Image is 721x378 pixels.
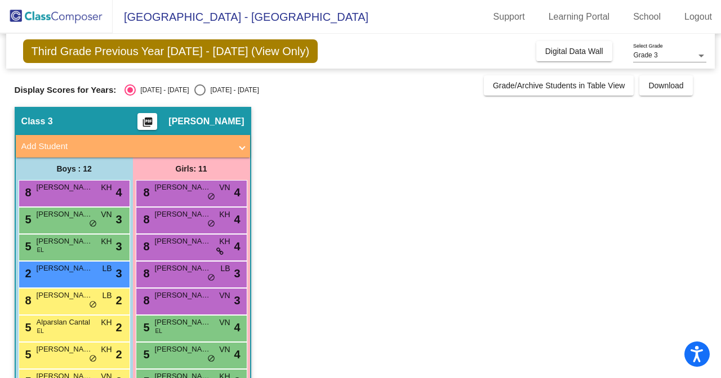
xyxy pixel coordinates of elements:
a: Learning Portal [540,8,619,26]
span: Third Grade Previous Year [DATE] - [DATE] (View Only) [23,39,318,63]
span: VN [101,209,112,220]
span: Class 3 [21,116,53,127]
a: School [624,8,670,26]
span: VN [219,182,230,193]
span: [PERSON_NAME] [37,290,93,301]
span: EL [155,327,162,335]
span: do_not_disturb_alt [89,354,97,363]
span: [PERSON_NAME] [37,209,93,220]
span: Digital Data Wall [545,47,603,56]
span: 5 [23,240,32,253]
span: LB [102,290,112,301]
span: 3 [234,292,240,309]
span: Display Scores for Years: [15,85,117,95]
div: [DATE] - [DATE] [136,85,189,95]
div: Girls: 11 [133,157,250,180]
button: Grade/Archive Students in Table View [484,75,634,96]
span: KH [101,317,112,328]
span: EL [37,327,44,335]
span: [PERSON_NAME] [155,236,211,247]
span: 8 [141,294,150,307]
div: Boys : 12 [16,157,133,180]
a: Support [484,8,534,26]
span: 5 [141,321,150,334]
span: [PERSON_NAME] [168,116,244,127]
span: VN [219,317,230,328]
span: 5 [23,321,32,334]
span: 3 [115,265,122,282]
span: [PERSON_NAME] [155,317,211,328]
mat-expansion-panel-header: Add Student [16,135,250,157]
span: 8 [141,240,150,253]
span: KH [101,236,112,247]
mat-radio-group: Select an option [124,84,259,96]
span: 8 [141,213,150,226]
span: do_not_disturb_alt [89,219,97,228]
button: Print Students Details [137,113,157,130]
span: [GEOGRAPHIC_DATA] - [GEOGRAPHIC_DATA] [113,8,368,26]
span: [PERSON_NAME] [155,344,211,355]
span: KH [101,182,112,193]
span: do_not_disturb_alt [207,192,215,201]
span: [PERSON_NAME] [37,236,93,247]
mat-panel-title: Add Student [21,140,231,153]
span: [PERSON_NAME] [155,263,211,274]
span: do_not_disturb_alt [207,219,215,228]
span: KH [101,344,112,355]
span: 2 [115,346,122,363]
span: KH [219,209,230,220]
span: LB [220,263,230,274]
span: [PERSON_NAME] [155,182,211,193]
span: 8 [141,267,150,280]
span: 4 [234,238,240,255]
span: Alparslan Cantal [37,317,93,328]
span: 4 [115,184,122,201]
span: 5 [23,213,32,226]
span: 8 [23,294,32,307]
span: do_not_disturb_alt [207,354,215,363]
span: 3 [115,238,122,255]
span: [PERSON_NAME] [37,263,93,274]
span: [PERSON_NAME] [37,344,93,355]
span: [PERSON_NAME] [155,209,211,220]
span: EL [37,246,44,254]
span: 2 [115,319,122,336]
span: 4 [234,184,240,201]
button: Download [639,75,692,96]
span: [PERSON_NAME] [155,290,211,301]
span: VN [219,290,230,301]
span: 3 [234,265,240,282]
span: Grade/Archive Students in Table View [493,81,625,90]
span: KH [219,236,230,247]
span: [PERSON_NAME] [37,182,93,193]
span: 3 [115,211,122,228]
span: 8 [23,186,32,199]
span: 4 [234,319,240,336]
mat-icon: picture_as_pdf [141,116,154,132]
span: 2 [23,267,32,280]
span: do_not_disturb_alt [89,300,97,309]
span: LB [102,263,112,274]
span: 5 [23,348,32,361]
div: [DATE] - [DATE] [206,85,259,95]
span: do_not_disturb_alt [207,273,215,282]
span: 5 [141,348,150,361]
span: Download [648,81,683,90]
span: 8 [141,186,150,199]
span: 2 [115,292,122,309]
a: Logout [675,8,721,26]
span: Grade 3 [633,51,657,59]
span: VN [219,344,230,355]
span: 4 [234,346,240,363]
span: 4 [234,211,240,228]
button: Digital Data Wall [536,41,612,61]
